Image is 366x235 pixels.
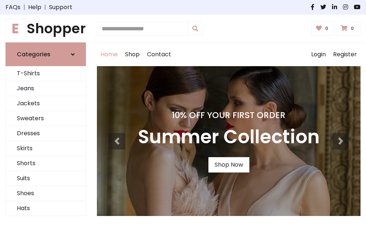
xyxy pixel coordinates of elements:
a: Shop Now [208,157,249,173]
a: Skirts [6,141,86,156]
a: Jeans [6,81,86,96]
a: FAQs [5,3,20,12]
a: Login [307,43,329,66]
a: 0 [336,22,361,35]
span: 0 [323,25,330,32]
a: Shoes [6,186,86,201]
a: Contact [143,43,175,66]
a: T-Shirts [6,66,86,81]
a: Help [28,3,41,12]
h1: Shopper [5,20,86,37]
h6: Categories [17,51,50,58]
a: Jackets [6,96,86,111]
span: E [5,19,25,38]
a: Register [329,43,361,66]
h3: Summer Collection [138,126,320,148]
a: EShopper [5,20,86,37]
a: Shorts [6,156,86,171]
a: Home [97,43,121,66]
a: Dresses [6,126,86,141]
a: 0 [311,22,335,35]
a: Shop [121,43,143,66]
a: Suits [6,171,86,186]
span: | [20,3,28,12]
span: | [41,3,49,12]
a: Categories [5,42,86,66]
h4: 10% Off Your First Order [138,110,320,120]
a: Support [49,3,72,12]
a: Hats [6,201,86,216]
span: 0 [349,25,356,32]
a: Sweaters [6,111,86,126]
